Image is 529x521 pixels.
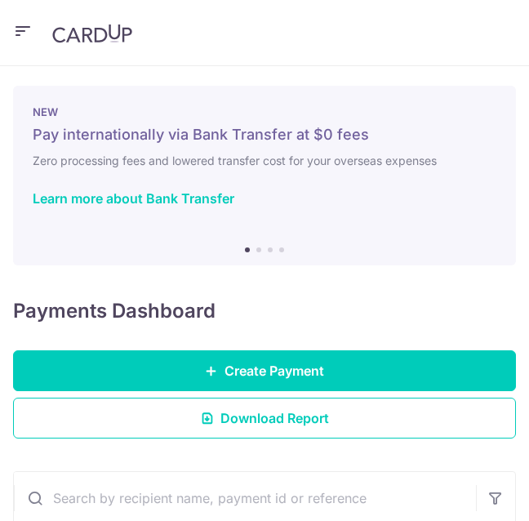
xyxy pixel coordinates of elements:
h5: Pay internationally via Bank Transfer at $0 fees [33,125,496,145]
h6: Zero processing fees and lowered transfer cost for your overseas expenses [33,151,496,171]
span: Create Payment [224,361,324,381]
a: Download Report [13,398,516,439]
p: NEW [33,105,496,118]
a: Learn more about Bank Transfer [33,190,234,207]
a: Create Payment [13,350,516,391]
img: CardUp [52,24,132,43]
span: Download Report [220,408,329,428]
h4: Payments Dashboard [13,298,216,324]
